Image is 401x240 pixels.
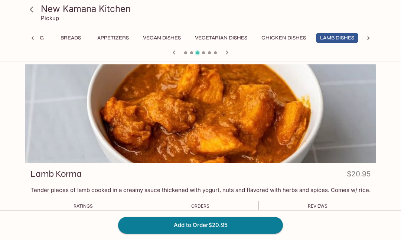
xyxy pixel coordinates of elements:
p: Tender pieces of lamb cooked in a creamy sauce thickened with yogurt, nuts and flavored with herb... [30,186,371,193]
span: Orders [191,203,209,209]
span: Reviews [308,203,327,209]
h4: $20.95 [347,168,371,183]
button: Breads [54,33,87,43]
div: Lamb Korma [25,64,376,163]
button: Lamb Dishes [316,33,358,43]
p: Pickup [41,15,59,22]
button: Vegetarian Dishes [191,33,251,43]
h3: New Kamana Kitchen [41,3,373,15]
button: Chicken Dishes [257,33,310,43]
button: Vegan Dishes [139,33,185,43]
span: Ratings [74,203,93,209]
button: Appetizers [93,33,133,43]
h3: Lamb Korma [30,168,82,180]
button: Add to Order$20.95 [118,217,283,233]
